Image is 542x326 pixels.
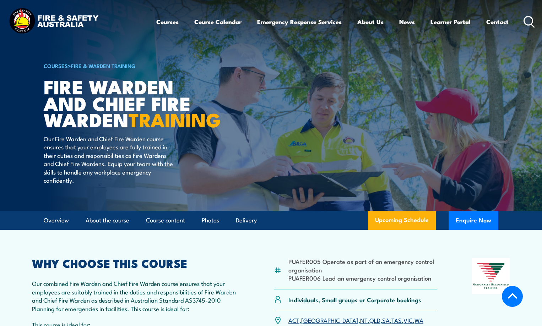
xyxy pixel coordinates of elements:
[288,274,437,282] li: PUAFER006 Lead an emergency control organisation
[391,316,402,324] a: TAS
[288,257,437,274] li: PUAFER005 Operate as part of an emergency control organisation
[360,316,368,324] a: NT
[382,316,390,324] a: SA
[71,62,136,70] a: Fire & Warden Training
[156,12,179,31] a: Courses
[129,104,221,134] strong: TRAINING
[288,316,299,324] a: ACT
[449,211,498,230] button: Enquire Now
[32,258,239,268] h2: WHY CHOOSE THIS COURSE
[44,134,173,184] p: Our Fire Warden and Chief Fire Warden course ensures that your employees are fully trained in the...
[257,12,342,31] a: Emergency Response Services
[44,211,69,230] a: Overview
[32,279,239,313] p: Our combined Fire Warden and Chief Fire Warden course ensures that your employees are suitably tr...
[44,78,219,128] h1: Fire Warden and Chief Fire Warden
[202,211,219,230] a: Photos
[486,12,509,31] a: Contact
[301,316,358,324] a: [GEOGRAPHIC_DATA]
[194,12,242,31] a: Course Calendar
[288,316,423,324] p: , , , , , , ,
[146,211,185,230] a: Course content
[472,258,510,294] img: Nationally Recognised Training logo.
[430,12,471,31] a: Learner Portal
[44,62,68,70] a: COURSES
[414,316,423,324] a: WA
[368,211,436,230] a: Upcoming Schedule
[403,316,413,324] a: VIC
[236,211,257,230] a: Delivery
[369,316,380,324] a: QLD
[288,295,421,304] p: Individuals, Small groups or Corporate bookings
[86,211,129,230] a: About the course
[44,61,219,70] h6: >
[399,12,415,31] a: News
[357,12,384,31] a: About Us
